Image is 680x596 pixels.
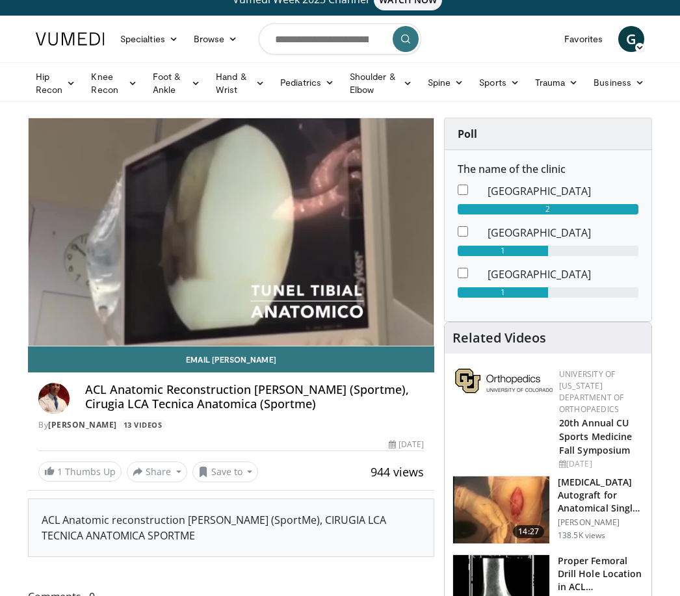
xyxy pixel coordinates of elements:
[559,417,633,456] a: 20th Annual CU Sports Medicine Fall Symposium
[42,512,421,543] div: ACL Anatomic reconstruction [PERSON_NAME] (SportMe), CIRUGIA LCA TECNICA ANATOMICA SPORTME
[38,383,70,414] img: Avatar
[259,23,421,55] input: Search topics, interventions
[83,70,144,96] a: Knee Recon
[28,70,83,96] a: Hip Recon
[527,70,586,96] a: Trauma
[458,127,477,141] strong: Poll
[558,554,644,593] h3: Proper Femoral Drill Hole Location in ACL Reconstruction
[371,464,424,480] span: 944 views
[458,204,638,214] div: 2
[478,266,648,282] dd: [GEOGRAPHIC_DATA]
[513,525,544,538] span: 14:27
[186,26,246,52] a: Browse
[558,476,644,515] h3: [MEDICAL_DATA] Autograft for Anatomical Single and Double Bundle ACL Rec…
[558,530,605,541] p: 138.5K views
[478,225,648,240] dd: [GEOGRAPHIC_DATA]
[458,287,548,298] div: 1
[145,70,208,96] a: Foot & Ankle
[119,419,166,430] a: 13 Videos
[478,183,648,199] dd: [GEOGRAPHIC_DATA]
[556,26,610,52] a: Favorites
[127,461,187,482] button: Share
[38,461,122,482] a: 1 Thumbs Up
[112,26,186,52] a: Specialties
[452,330,546,346] h4: Related Videos
[36,32,105,45] img: VuMedi Logo
[453,476,549,544] img: 281064_0003_1.png.150x105_q85_crop-smart_upscale.jpg
[272,70,342,96] a: Pediatrics
[471,70,527,96] a: Sports
[57,465,62,478] span: 1
[455,369,553,393] img: 355603a8-37da-49b6-856f-e00d7e9307d3.png.150x105_q85_autocrop_double_scale_upscale_version-0.2.png
[420,70,471,96] a: Spine
[618,26,644,52] a: G
[458,163,638,175] h6: The name of the clinic
[452,476,644,545] a: 14:27 [MEDICAL_DATA] Autograft for Anatomical Single and Double Bundle ACL Rec… [PERSON_NAME] 138...
[85,383,424,411] h4: ACL Anatomic Reconstruction [PERSON_NAME] (Sportme), Cirugia LCA Tecnica Anatomica (Sportme)
[192,461,259,482] button: Save to
[29,118,434,346] video-js: Video Player
[389,439,424,450] div: [DATE]
[48,419,117,430] a: [PERSON_NAME]
[342,70,420,96] a: Shoulder & Elbow
[38,419,424,431] div: By
[458,246,548,256] div: 1
[208,70,272,96] a: Hand & Wrist
[28,346,434,372] a: Email [PERSON_NAME]
[559,458,641,470] div: [DATE]
[558,517,644,528] p: [PERSON_NAME]
[586,70,652,96] a: Business
[559,369,623,415] a: University of [US_STATE] Department of Orthopaedics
